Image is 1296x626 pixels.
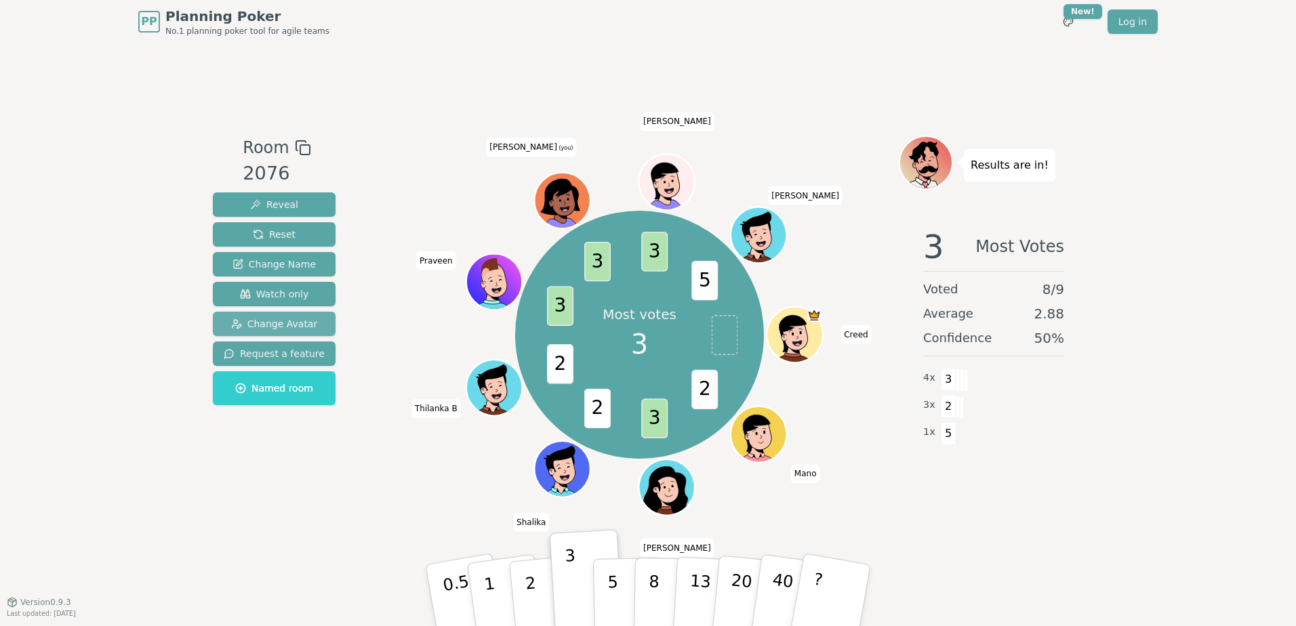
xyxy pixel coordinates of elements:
span: Click to change your name [640,539,714,558]
span: Voted [923,280,958,299]
div: New! [1064,4,1102,19]
span: Click to change your name [411,399,461,418]
span: Reset [253,228,296,241]
span: Click to change your name [486,138,576,156]
span: 2 [584,388,611,427]
span: Confidence [923,329,992,348]
span: 2 [547,344,573,383]
span: 8 / 9 [1042,280,1064,299]
span: 3 [584,242,611,281]
span: Last updated: [DATE] [7,610,76,617]
span: Watch only [240,287,309,301]
button: Change Name [213,252,336,276]
span: Click to change your name [513,513,549,532]
span: PP [141,14,157,30]
p: Results are in! [971,156,1049,175]
span: Change Avatar [231,317,318,331]
a: PPPlanning PokerNo.1 planning poker tool for agile teams [138,7,329,37]
button: Watch only [213,282,336,306]
span: 2.88 [1034,304,1064,323]
span: Click to change your name [416,251,456,270]
span: 1 x [923,425,935,440]
span: Creed is the host [807,308,821,322]
button: Reset [213,222,336,247]
span: 5 [941,422,956,445]
button: New! [1056,9,1080,34]
span: 3 [923,230,944,263]
button: Change Avatar [213,312,336,336]
p: 3 [565,546,580,620]
span: Click to change your name [841,325,871,344]
span: Click to change your name [791,464,820,483]
span: Planning Poker [165,7,329,26]
span: 2 [691,369,718,409]
span: 3 [631,324,648,364]
span: Change Name [232,257,316,271]
span: 3 [641,398,668,438]
p: Most votes [603,305,676,324]
button: Request a feature [213,341,336,366]
div: 2076 [243,160,310,188]
span: 3 x [923,398,935,413]
span: Click to change your name [768,186,843,205]
span: 4 x [923,371,935,385]
span: Reveal [250,198,298,211]
button: Named room [213,371,336,405]
a: Log in [1108,9,1158,34]
span: Named room [235,381,313,395]
span: Click to change your name [640,112,714,131]
span: 3 [941,368,956,391]
span: 3 [641,232,668,271]
span: Room [243,135,289,160]
span: Request a feature [224,347,325,360]
span: 50 % [1034,329,1064,348]
button: Reveal [213,192,336,217]
span: 5 [691,260,718,299]
span: Version 0.9.3 [20,597,71,608]
span: Average [923,304,973,323]
span: No.1 planning poker tool for agile teams [165,26,329,37]
span: Most Votes [975,230,1064,263]
button: Click to change your avatar [535,174,588,227]
span: 3 [547,286,573,325]
button: Version0.9.3 [7,597,71,608]
span: 2 [941,395,956,418]
span: (you) [557,145,573,151]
